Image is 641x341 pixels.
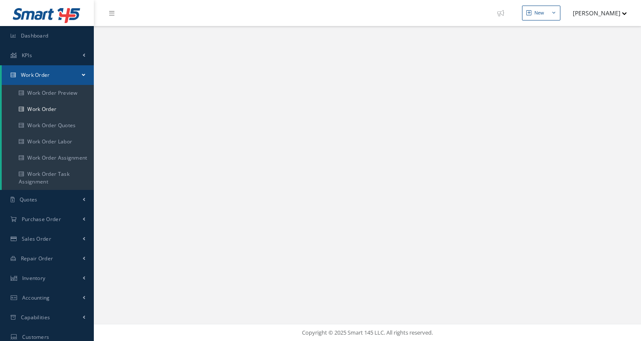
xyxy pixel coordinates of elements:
[2,166,94,190] a: Work Order Task Assignment
[22,235,51,242] span: Sales Order
[20,196,38,203] span: Quotes
[22,52,32,59] span: KPIs
[2,117,94,134] a: Work Order Quotes
[534,9,544,17] div: New
[21,32,49,39] span: Dashboard
[2,150,94,166] a: Work Order Assignment
[102,329,632,337] div: Copyright © 2025 Smart 145 LLC. All rights reserved.
[21,71,50,79] span: Work Order
[2,65,94,85] a: Work Order
[22,333,49,341] span: Customers
[22,274,46,282] span: Inventory
[2,134,94,150] a: Work Order Labor
[2,85,94,101] a: Work Order Preview
[565,5,627,21] button: [PERSON_NAME]
[21,255,53,262] span: Repair Order
[522,6,560,20] button: New
[22,216,61,223] span: Purchase Order
[2,101,94,117] a: Work Order
[22,294,50,301] span: Accounting
[21,314,50,321] span: Capabilities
